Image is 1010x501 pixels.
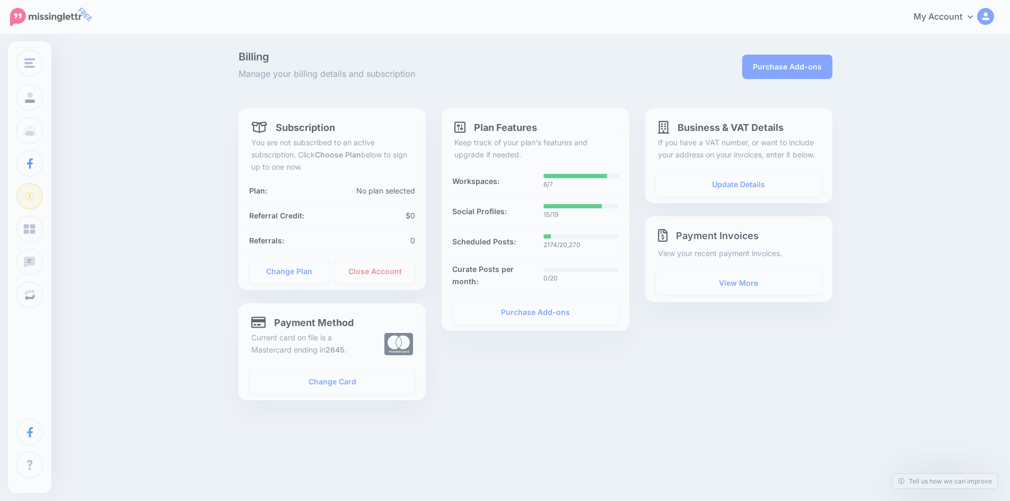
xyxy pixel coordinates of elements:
span: Manage your billing details and subscription [239,67,629,81]
a: Purchase Add-ons [452,300,618,324]
a: Change Card [249,370,415,394]
b: 2645 [326,345,345,354]
a: My Account [903,4,994,30]
b: Social Profiles: [452,205,507,217]
h4: Business & VAT Details [658,121,784,134]
b: Choose Plan [315,150,361,159]
a: Close Account [335,259,416,284]
h4: Subscription [251,121,335,134]
div: $0 [332,209,424,222]
span: Billing [239,51,629,62]
b: Plan: [249,186,267,195]
b: Curate Posts per month: [452,263,528,287]
div: No plan selected [302,184,423,197]
p: You are not subscribed to an active subscription. Click below to sign up to one now. [251,136,413,173]
span: 0 [410,236,415,245]
a: Change Plan [249,259,330,284]
a: Purchase Add-ons [742,55,832,79]
p: Keep track of your plan's features and upgrade if needed. [454,136,616,161]
b: Workspaces: [452,175,499,187]
p: View your recent payment invoices. [658,247,820,259]
a: View More [656,271,822,295]
a: Update Details [656,172,822,197]
a: FREE [10,5,82,29]
b: Referral Credit: [249,211,304,220]
h4: Payment Invoices [658,229,820,242]
img: Missinglettr [10,8,82,26]
a: Tell us how we can improve [893,474,997,488]
b: Referrals: [249,236,284,245]
p: 2174/20,270 [543,240,619,250]
img: menu.png [24,58,35,68]
p: 0/20 [543,273,619,284]
span: FREE [74,4,96,25]
p: 15/19 [543,209,619,220]
h4: Plan Features [454,121,537,134]
p: Current card on file is a Mastercard ending in . [251,331,368,356]
h4: Payment Method [251,316,354,329]
p: 6/7 [543,179,619,190]
b: Scheduled Posts: [452,235,516,248]
p: If you have a VAT number, or want to include your address on your invoices, enter it below. [658,136,820,161]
